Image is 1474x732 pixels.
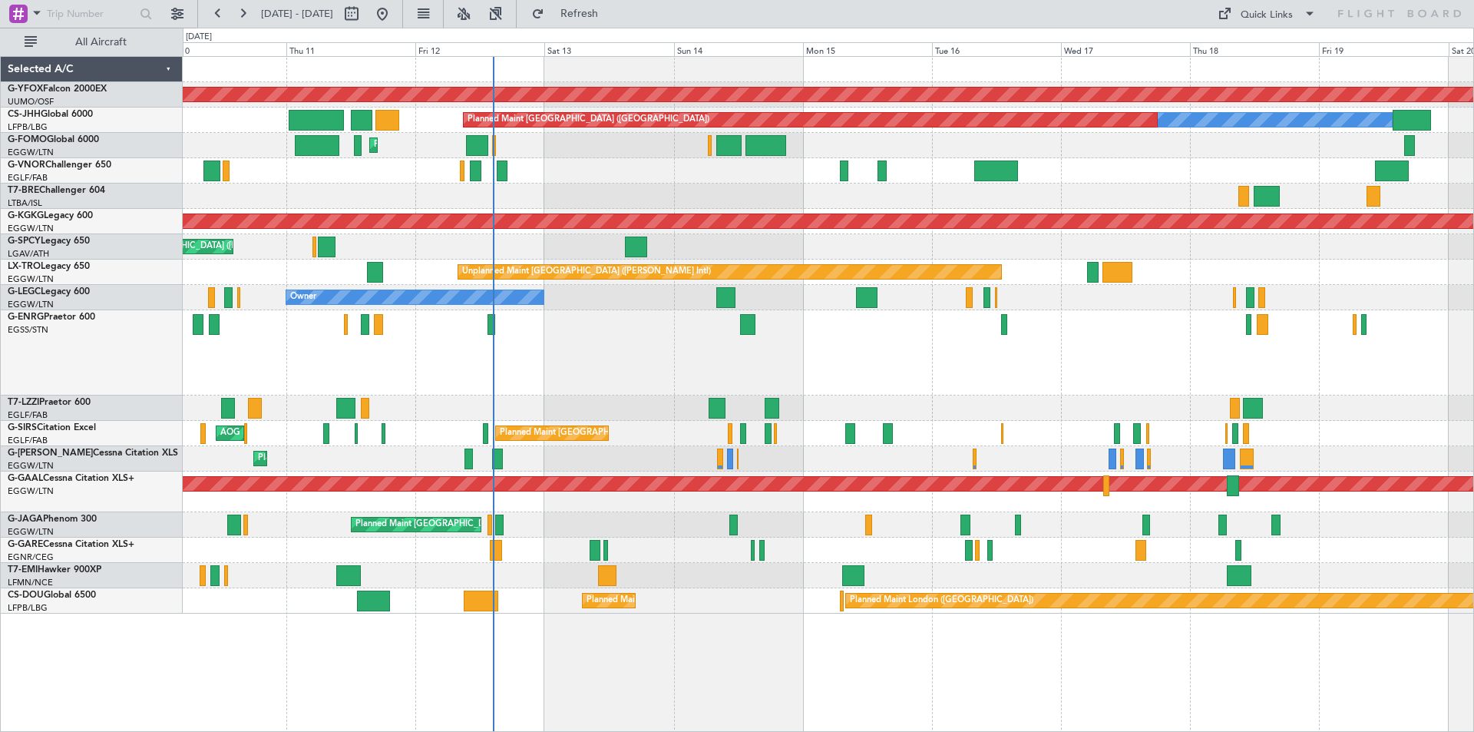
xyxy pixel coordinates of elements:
[8,84,43,94] span: G-YFOX
[8,287,41,296] span: G-LEGC
[8,237,90,246] a: G-SPCYLegacy 650
[8,423,37,432] span: G-SIRS
[8,540,134,549] a: G-GARECessna Citation XLS+
[8,435,48,446] a: EGLF/FAB
[8,577,53,588] a: LFMN/NCE
[8,172,48,184] a: EGLF/FAB
[8,110,93,119] a: CS-JHHGlobal 6000
[587,589,828,612] div: Planned Maint [GEOGRAPHIC_DATA] ([GEOGRAPHIC_DATA])
[8,135,47,144] span: G-FOMO
[8,515,97,524] a: G-JAGAPhenom 300
[8,591,44,600] span: CS-DOU
[8,248,49,260] a: LGAV/ATH
[286,42,415,56] div: Thu 11
[8,186,105,195] a: T7-BREChallenger 604
[8,161,111,170] a: G-VNORChallenger 650
[8,474,43,483] span: G-GAAL
[8,324,48,336] a: EGSS/STN
[157,42,286,56] div: Wed 10
[8,96,54,108] a: UUMO/OSF
[8,237,41,246] span: G-SPCY
[8,551,54,563] a: EGNR/CEG
[8,449,178,458] a: G-[PERSON_NAME]Cessna Citation XLS
[544,42,673,56] div: Sat 13
[8,299,54,310] a: EGGW/LTN
[8,161,45,170] span: G-VNOR
[500,422,742,445] div: Planned Maint [GEOGRAPHIC_DATA] ([GEOGRAPHIC_DATA])
[8,273,54,285] a: EGGW/LTN
[8,313,95,322] a: G-ENRGPraetor 600
[1190,42,1319,56] div: Thu 18
[1210,2,1324,26] button: Quick Links
[186,31,212,44] div: [DATE]
[415,42,544,56] div: Fri 12
[8,602,48,614] a: LFPB/LBG
[8,186,39,195] span: T7-BRE
[1241,8,1293,23] div: Quick Links
[462,260,711,283] div: Unplanned Maint [GEOGRAPHIC_DATA] ([PERSON_NAME] Intl)
[8,565,38,575] span: T7-EMI
[8,287,90,296] a: G-LEGCLegacy 600
[8,526,54,538] a: EGGW/LTN
[8,460,54,472] a: EGGW/LTN
[850,589,1033,612] div: Planned Maint London ([GEOGRAPHIC_DATA])
[8,398,91,407] a: T7-LZZIPraetor 600
[8,262,90,271] a: LX-TROLegacy 650
[17,30,167,55] button: All Aircraft
[8,147,54,158] a: EGGW/LTN
[524,2,616,26] button: Refresh
[67,235,316,258] div: Unplanned Maint [GEOGRAPHIC_DATA] ([PERSON_NAME] Intl)
[8,540,43,549] span: G-GARE
[374,134,616,157] div: Planned Maint [GEOGRAPHIC_DATA] ([GEOGRAPHIC_DATA])
[8,565,101,575] a: T7-EMIHawker 900XP
[8,211,44,220] span: G-KGKG
[8,84,107,94] a: G-YFOXFalcon 2000EX
[8,449,93,458] span: G-[PERSON_NAME]
[8,313,44,322] span: G-ENRG
[674,42,803,56] div: Sun 14
[8,223,54,234] a: EGGW/LTN
[468,108,709,131] div: Planned Maint [GEOGRAPHIC_DATA] ([GEOGRAPHIC_DATA])
[8,515,43,524] span: G-JAGA
[220,422,337,445] div: AOG Maint [PERSON_NAME]
[8,474,134,483] a: G-GAALCessna Citation XLS+
[547,8,612,19] span: Refresh
[8,197,42,209] a: LTBA/ISL
[8,423,96,432] a: G-SIRSCitation Excel
[8,135,99,144] a: G-FOMOGlobal 6000
[8,409,48,421] a: EGLF/FAB
[261,7,333,21] span: [DATE] - [DATE]
[8,591,96,600] a: CS-DOUGlobal 6500
[8,398,39,407] span: T7-LZZI
[8,485,54,497] a: EGGW/LTN
[8,262,41,271] span: LX-TRO
[355,513,597,536] div: Planned Maint [GEOGRAPHIC_DATA] ([GEOGRAPHIC_DATA])
[290,286,316,309] div: Owner
[1061,42,1190,56] div: Wed 17
[932,42,1061,56] div: Tue 16
[803,42,932,56] div: Mon 15
[8,121,48,133] a: LFPB/LBG
[258,447,500,470] div: Planned Maint [GEOGRAPHIC_DATA] ([GEOGRAPHIC_DATA])
[8,110,41,119] span: CS-JHH
[8,211,93,220] a: G-KGKGLegacy 600
[1319,42,1448,56] div: Fri 19
[47,2,135,25] input: Trip Number
[40,37,162,48] span: All Aircraft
